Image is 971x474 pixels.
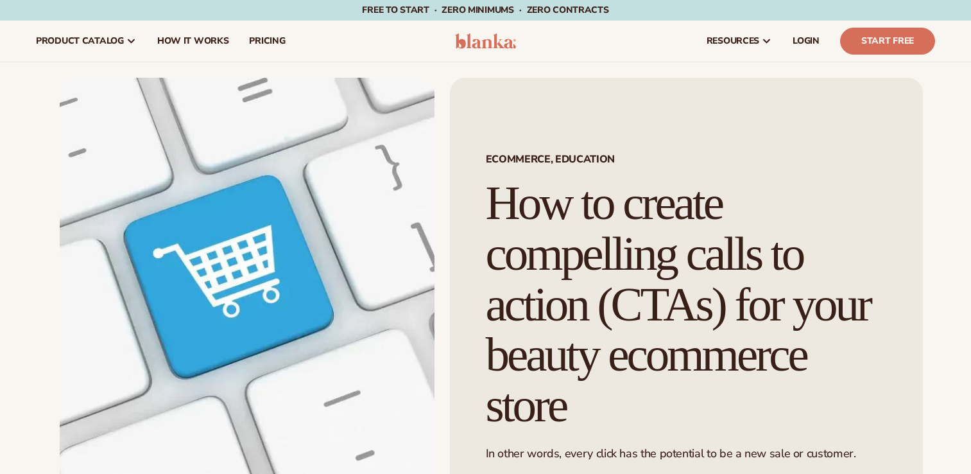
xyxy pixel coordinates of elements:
[793,36,820,46] span: LOGIN
[362,4,608,16] span: Free to start · ZERO minimums · ZERO contracts
[249,36,285,46] span: pricing
[840,28,935,55] a: Start Free
[707,36,759,46] span: resources
[782,21,830,62] a: LOGIN
[486,178,887,431] h1: How to create compelling calls to action (CTAs) for your beauty ecommerce store
[157,36,229,46] span: How It Works
[696,21,782,62] a: resources
[455,33,516,49] img: logo
[147,21,239,62] a: How It Works
[26,21,147,62] a: product catalog
[486,446,887,461] p: In other words, every click has the potential to be a new sale or customer.
[486,154,887,164] span: Ecommerce, Education
[36,36,124,46] span: product catalog
[239,21,295,62] a: pricing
